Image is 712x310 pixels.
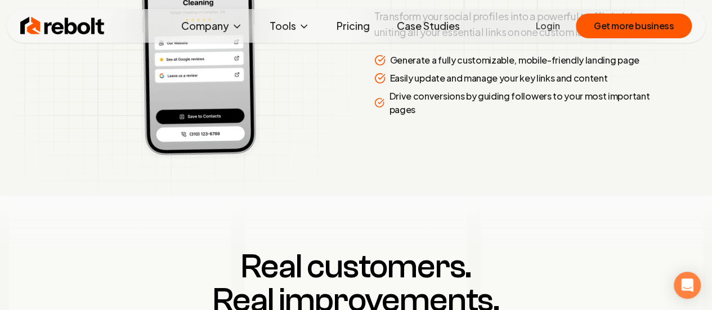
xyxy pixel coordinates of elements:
[374,8,663,40] p: Transform your social profiles into a powerful traffic hub by uniting all your essential links on...
[390,71,608,85] p: Easily update and manage your key links and content
[389,89,662,116] p: Drive conversions by guiding followers to your most important pages
[261,15,319,37] button: Tools
[388,15,469,37] a: Case Studies
[576,14,692,38] button: Get more business
[536,19,560,33] a: Login
[674,272,701,299] div: Open Intercom Messenger
[20,15,105,37] img: Rebolt Logo
[328,15,379,37] a: Pricing
[390,53,639,67] p: Generate a fully customizable, mobile-friendly landing page
[172,15,252,37] button: Company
